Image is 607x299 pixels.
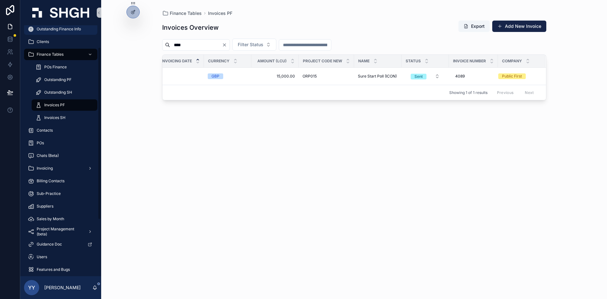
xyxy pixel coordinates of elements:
[24,213,97,225] a: Sales by Month
[255,74,295,79] a: 15,000.00
[44,65,67,70] span: POs Finance
[358,74,397,79] span: Sure Start Poll (ICON)
[453,71,494,81] a: 4089
[24,188,97,199] a: Sub-Practice
[212,73,219,79] div: GBP
[24,49,97,60] a: Finance Tables
[406,59,421,64] span: Status
[24,163,97,174] a: Invoicing
[37,52,64,57] span: Finance Tables
[44,103,65,108] span: Invoices PF
[170,10,202,16] span: Finance Tables
[502,73,522,79] div: Public First
[32,61,97,73] a: POs Finance
[37,204,53,209] span: Suppliers
[406,71,445,82] button: Select Button
[405,70,445,82] a: Select Button
[449,90,487,95] span: Showing 1 of 1 results
[492,21,546,32] button: Add New Invoice
[24,36,97,47] a: Clients
[32,87,97,98] a: Outstanding SH
[28,284,35,291] span: YY
[208,10,232,16] a: Invoices PF
[37,227,83,237] span: Project Management (beta)
[24,150,97,161] a: Chats (Beta)
[24,175,97,187] a: Billing Contacts
[37,216,64,221] span: Sales by Month
[24,201,97,212] a: Suppliers
[32,99,97,111] a: Invoices PF
[37,140,44,146] span: POs
[24,23,97,35] a: Outstanding Finance Info
[44,284,81,291] p: [PERSON_NAME]
[455,74,465,79] span: 4089
[37,166,53,171] span: Invoicing
[502,59,522,64] span: Company
[32,74,97,85] a: Outstanding PF
[37,242,62,247] span: Guidance Doc
[44,90,72,95] span: Outstanding SH
[208,73,248,79] a: GBP
[257,59,287,64] span: Amount (LCU)
[162,23,219,32] h1: Invoices Overview
[303,59,342,64] span: Project Code New
[44,115,65,120] span: Invoices SH
[20,25,101,276] div: scrollable content
[37,191,61,196] span: Sub-Practice
[358,59,370,64] span: Name
[32,112,97,123] a: Invoices SH
[358,74,398,79] a: Sure Start Poll (ICON)
[140,59,192,64] span: Expected Invoicing Date
[222,42,230,47] button: Clear
[44,77,71,82] span: Outstanding PF
[24,251,97,263] a: Users
[458,21,490,32] button: Export
[24,226,97,237] a: Project Management (beta)
[24,137,97,149] a: POs
[37,153,59,158] span: Chats (Beta)
[303,74,350,79] a: ORP015
[453,59,486,64] span: Invoice Number
[37,27,81,32] span: Outstanding Finance Info
[24,239,97,250] a: Guidance Doc
[498,73,538,79] a: Public First
[32,8,89,18] img: App logo
[37,39,49,44] span: Clients
[303,74,317,79] span: ORP015
[162,10,202,16] a: Finance Tables
[208,59,230,64] span: Currency
[232,39,276,51] button: Select Button
[238,41,263,48] span: Filter Status
[37,178,64,184] span: Billing Contacts
[37,267,70,272] span: Features and Bugs
[24,125,97,136] a: Contacts
[37,128,53,133] span: Contacts
[24,264,97,275] a: Features and Bugs
[37,254,47,259] span: Users
[414,74,423,79] div: Sent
